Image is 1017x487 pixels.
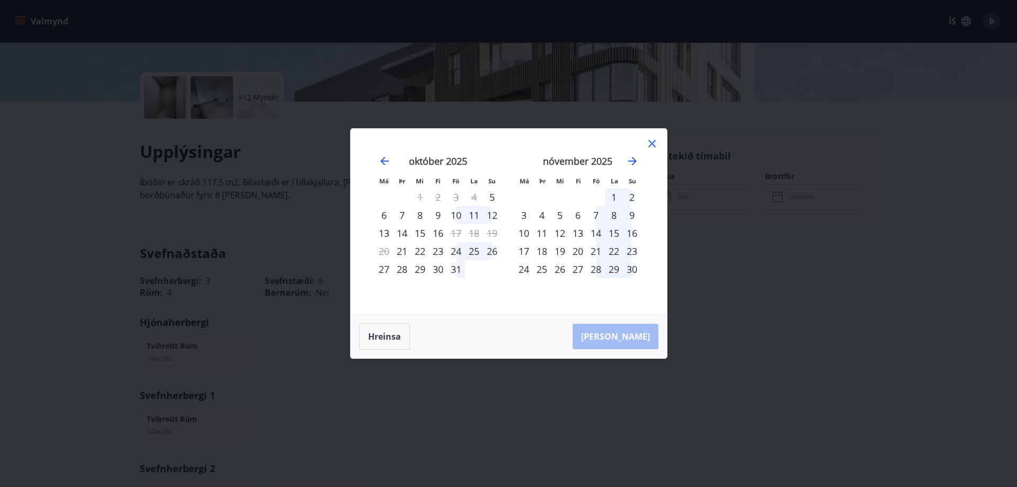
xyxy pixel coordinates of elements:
[576,177,581,185] small: Fi
[551,260,569,278] div: 26
[569,242,587,260] div: 20
[515,224,533,242] div: 10
[623,224,641,242] td: Choose sunnudagur, 16. nóvember 2025 as your check-in date. It’s available.
[375,260,393,278] div: 27
[429,188,447,206] td: Not available. fimmtudagur, 2. október 2025
[515,260,533,278] div: 24
[452,177,459,185] small: Fö
[447,188,465,206] td: Not available. föstudagur, 3. október 2025
[605,206,623,224] td: Choose laugardagur, 8. nóvember 2025 as your check-in date. It’s available.
[533,224,551,242] div: 11
[447,260,465,278] td: Choose föstudagur, 31. október 2025 as your check-in date. It’s available.
[623,188,641,206] div: 2
[605,188,623,206] div: 1
[363,141,654,302] div: Calendar
[569,206,587,224] td: Choose fimmtudagur, 6. nóvember 2025 as your check-in date. It’s available.
[429,224,447,242] div: 16
[375,242,393,260] td: Not available. mánudagur, 20. október 2025
[429,242,447,260] td: Choose fimmtudagur, 23. október 2025 as your check-in date. It’s available.
[543,155,612,167] strong: nóvember 2025
[429,260,447,278] td: Choose fimmtudagur, 30. október 2025 as your check-in date. It’s available.
[551,242,569,260] div: 19
[411,260,429,278] td: Choose miðvikudagur, 29. október 2025 as your check-in date. It’s available.
[551,224,569,242] td: Choose miðvikudagur, 12. nóvember 2025 as your check-in date. It’s available.
[605,242,623,260] td: Choose laugardagur, 22. nóvember 2025 as your check-in date. It’s available.
[623,224,641,242] div: 16
[605,224,623,242] td: Choose laugardagur, 15. nóvember 2025 as your check-in date. It’s available.
[483,188,501,206] td: Choose sunnudagur, 5. október 2025 as your check-in date. It’s available.
[465,224,483,242] td: Not available. laugardagur, 18. október 2025
[515,260,533,278] td: Choose mánudagur, 24. nóvember 2025 as your check-in date. It’s available.
[447,206,465,224] div: 10
[393,206,411,224] div: 7
[533,206,551,224] td: Choose þriðjudagur, 4. nóvember 2025 as your check-in date. It’s available.
[605,260,623,278] div: 29
[393,224,411,242] div: 14
[623,206,641,224] td: Choose sunnudagur, 9. nóvember 2025 as your check-in date. It’s available.
[429,242,447,260] div: 23
[429,260,447,278] div: 30
[623,206,641,224] div: 9
[587,206,605,224] td: Choose föstudagur, 7. nóvember 2025 as your check-in date. It’s available.
[623,260,641,278] div: 30
[465,242,483,260] div: 25
[465,242,483,260] td: Choose laugardagur, 25. október 2025 as your check-in date. It’s available.
[465,206,483,224] td: Choose laugardagur, 11. október 2025 as your check-in date. It’s available.
[447,242,465,260] td: Choose föstudagur, 24. október 2025 as your check-in date. It’s available.
[393,260,411,278] td: Choose þriðjudagur, 28. október 2025 as your check-in date. It’s available.
[623,260,641,278] td: Choose sunnudagur, 30. nóvember 2025 as your check-in date. It’s available.
[375,206,393,224] td: Choose mánudagur, 6. október 2025 as your check-in date. It’s available.
[447,260,465,278] div: 31
[587,224,605,242] td: Choose föstudagur, 14. nóvember 2025 as your check-in date. It’s available.
[551,242,569,260] td: Choose miðvikudagur, 19. nóvember 2025 as your check-in date. It’s available.
[447,242,465,260] div: 24
[623,242,641,260] div: 23
[587,260,605,278] div: 28
[375,260,393,278] td: Choose mánudagur, 27. október 2025 as your check-in date. It’s available.
[483,224,501,242] td: Not available. sunnudagur, 19. október 2025
[393,206,411,224] td: Choose þriðjudagur, 7. október 2025 as your check-in date. It’s available.
[435,177,441,185] small: Fi
[483,242,501,260] td: Choose sunnudagur, 26. október 2025 as your check-in date. It’s available.
[623,188,641,206] td: Choose sunnudagur, 2. nóvember 2025 as your check-in date. It’s available.
[539,177,546,185] small: Þr
[593,177,600,185] small: Fö
[587,260,605,278] td: Choose föstudagur, 28. nóvember 2025 as your check-in date. It’s available.
[375,224,393,242] div: 13
[416,177,424,185] small: Mi
[551,260,569,278] td: Choose miðvikudagur, 26. nóvember 2025 as your check-in date. It’s available.
[429,224,447,242] td: Choose fimmtudagur, 16. október 2025 as your check-in date. It’s available.
[533,224,551,242] td: Choose þriðjudagur, 11. nóvember 2025 as your check-in date. It’s available.
[605,188,623,206] td: Choose laugardagur, 1. nóvember 2025 as your check-in date. It’s available.
[393,242,411,260] td: Choose þriðjudagur, 21. október 2025 as your check-in date. It’s available.
[515,224,533,242] td: Choose mánudagur, 10. nóvember 2025 as your check-in date. It’s available.
[533,242,551,260] td: Choose þriðjudagur, 18. nóvember 2025 as your check-in date. It’s available.
[447,224,465,242] div: Aðeins útritun í boði
[483,206,501,224] td: Choose sunnudagur, 12. október 2025 as your check-in date. It’s available.
[483,206,501,224] div: 12
[411,188,429,206] td: Not available. miðvikudagur, 1. október 2025
[393,260,411,278] div: 28
[411,224,429,242] td: Choose miðvikudagur, 15. október 2025 as your check-in date. It’s available.
[569,242,587,260] td: Choose fimmtudagur, 20. nóvember 2025 as your check-in date. It’s available.
[569,260,587,278] div: 27
[447,224,465,242] td: Not available. föstudagur, 17. október 2025
[411,242,429,260] div: 22
[520,177,529,185] small: Má
[533,260,551,278] td: Choose þriðjudagur, 25. nóvember 2025 as your check-in date. It’s available.
[587,206,605,224] div: 7
[429,206,447,224] div: 9
[587,224,605,242] div: 14
[551,206,569,224] div: 5
[569,206,587,224] div: 6
[533,242,551,260] div: 18
[569,224,587,242] div: 13
[587,242,605,260] td: Choose föstudagur, 21. nóvember 2025 as your check-in date. It’s available.
[515,206,533,224] div: 3
[629,177,636,185] small: Su
[611,177,618,185] small: La
[411,206,429,224] div: 8
[488,177,496,185] small: Su
[626,155,639,167] div: Move forward to switch to the next month.
[605,242,623,260] div: 22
